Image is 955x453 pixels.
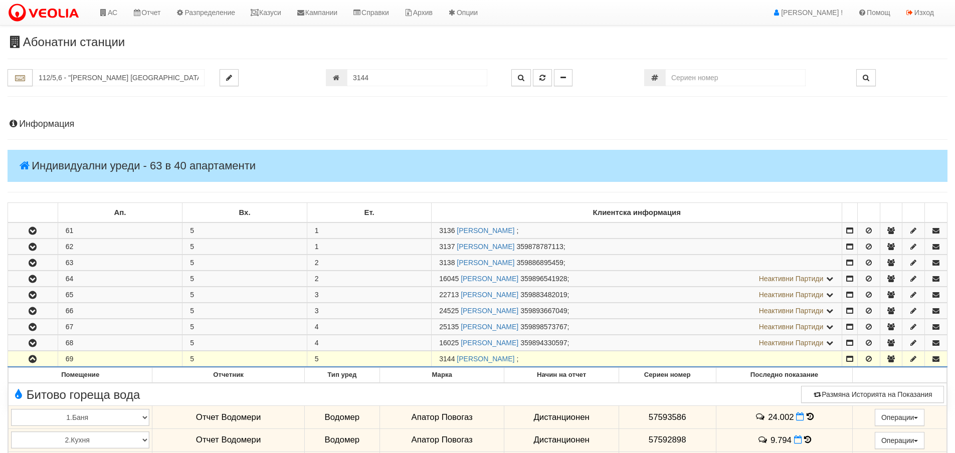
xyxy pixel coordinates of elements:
span: Неактивни Партиди [759,291,824,299]
span: 2 [315,275,319,283]
a: [PERSON_NAME] [457,259,514,267]
span: Партида № [439,243,455,251]
td: 64 [58,271,182,287]
span: Партида № [439,323,459,331]
span: Неактивни Партиди [759,307,824,315]
th: Тип уред [304,368,379,383]
td: ; [432,239,842,255]
span: История на забележките [755,412,768,421]
span: 359898573767 [520,323,567,331]
span: 57592898 [649,435,686,444]
span: 9.794 [771,435,792,445]
span: 359878787113 [516,243,563,251]
td: 66 [58,303,182,319]
span: 359894330597 [520,339,567,347]
td: : No sort applied, sorting is disabled [880,203,902,223]
span: 3 [315,307,319,315]
td: 5 [182,351,307,367]
span: Партида № [439,259,455,267]
td: ; [432,255,842,271]
img: VeoliaLogo.png [8,3,84,24]
a: [PERSON_NAME] [461,291,518,299]
td: : No sort applied, sorting is disabled [842,203,858,223]
b: Ап. [114,208,126,216]
i: Нов Отчет към 29/08/2025 [796,412,804,421]
span: Отчет Водомери [196,412,261,422]
td: Дистанционен [504,428,619,451]
h4: Информация [8,119,947,129]
a: [PERSON_NAME] [457,355,514,363]
td: ; [432,335,842,351]
td: 5 [182,303,307,319]
a: [PERSON_NAME] [461,307,518,315]
td: 65 [58,287,182,303]
span: История на забележките [757,435,771,444]
b: Вх. [239,208,251,216]
button: Операции [875,432,925,449]
td: : No sort applied, sorting is disabled [902,203,925,223]
span: Партида № [439,355,455,363]
th: Помещение [9,368,152,383]
span: Неактивни Партиди [759,323,824,331]
td: ; [432,319,842,335]
span: 4 [315,339,319,347]
span: 1 [315,243,319,251]
th: Отчетник [152,368,304,383]
b: Ет. [364,208,374,216]
td: Водомер [304,406,379,429]
span: Неактивни Партиди [759,275,824,283]
a: [PERSON_NAME] [461,339,518,347]
th: Сериен номер [619,368,716,383]
td: Ет.: No sort applied, sorting is disabled [307,203,432,223]
span: 24.002 [768,412,794,422]
td: ; [432,303,842,319]
th: Начин на отчет [504,368,619,383]
button: Операции [875,409,925,426]
span: 2 [315,259,319,267]
span: Партида № [439,275,459,283]
a: [PERSON_NAME] [461,275,518,283]
span: Партида № [439,226,455,235]
th: Последно показание [716,368,853,383]
a: [PERSON_NAME] [457,226,514,235]
th: Марка [379,368,504,383]
td: ; [432,287,842,303]
b: Клиентска информация [593,208,681,216]
i: Нов Отчет към 29/08/2025 [794,435,802,444]
td: Клиентска информация: No sort applied, sorting is disabled [432,203,842,223]
span: 1 [315,226,319,235]
span: Неактивни Партиди [759,339,824,347]
td: 62 [58,239,182,255]
span: 4 [315,323,319,331]
td: 5 [182,287,307,303]
span: Партида № [439,291,459,299]
span: 359883482019 [520,291,567,299]
span: 3 [315,291,319,299]
button: Размяна Историята на Показания [801,386,944,403]
td: : No sort applied, sorting is disabled [925,203,947,223]
td: 5 [182,271,307,287]
span: 359893667049 [520,307,567,315]
span: Партида № [439,307,459,315]
td: Вх.: No sort applied, sorting is disabled [182,203,307,223]
td: 5 [182,335,307,351]
a: [PERSON_NAME] [461,323,518,331]
span: История на показанията [804,435,811,444]
td: ; [432,222,842,239]
span: 5 [315,355,319,363]
td: ; [432,351,842,367]
td: 5 [182,255,307,271]
input: Партида № [347,69,487,86]
span: Битово гореща вода [11,388,140,401]
h3: Абонатни станции [8,36,947,49]
td: 63 [58,255,182,271]
td: 61 [58,222,182,239]
h4: Индивидуални уреди - 63 в 40 апартаменти [8,150,947,182]
input: Абонатна станция [33,69,205,86]
span: 359886895459 [516,259,563,267]
td: 67 [58,319,182,335]
td: 68 [58,335,182,351]
td: : No sort applied, sorting is disabled [8,203,58,223]
span: История на показанията [807,412,814,421]
td: 5 [182,222,307,239]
